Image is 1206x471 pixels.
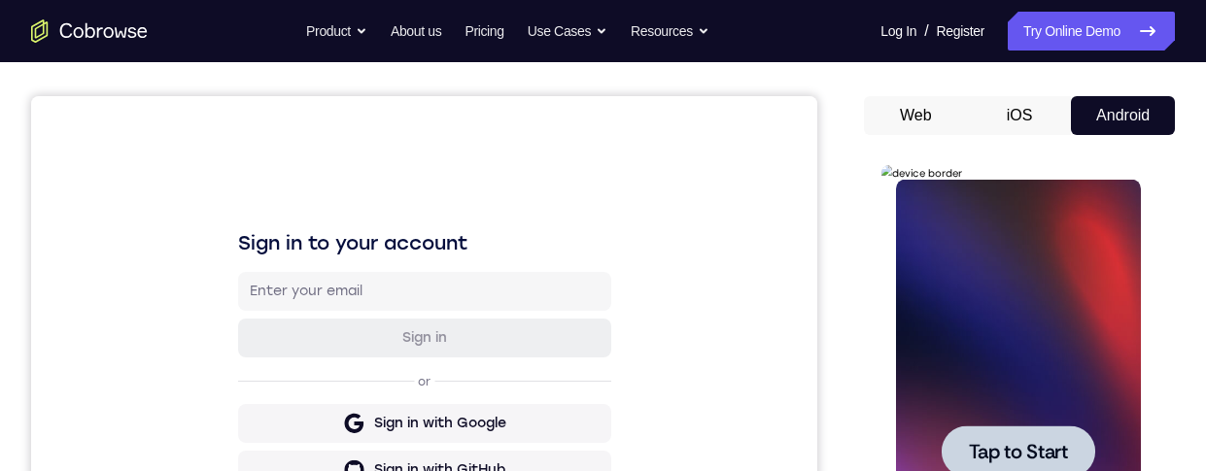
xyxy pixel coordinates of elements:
[60,260,214,312] button: Tap to Start
[306,12,367,50] button: Product
[1071,96,1175,135] button: Android
[343,318,475,337] div: Sign in with Google
[864,96,968,135] button: Web
[880,12,916,50] a: Log In
[31,19,148,43] a: Go to the home page
[631,12,709,50] button: Resources
[937,12,984,50] a: Register
[207,222,580,261] button: Sign in
[207,354,580,393] button: Sign in with GitHub
[219,185,569,205] input: Enter your email
[924,19,928,43] span: /
[528,12,607,50] button: Use Cases
[207,308,580,347] button: Sign in with Google
[207,133,580,160] h1: Sign in to your account
[87,277,187,296] span: Tap to Start
[207,401,580,440] button: Sign in with Intercom
[383,278,403,293] p: or
[968,96,1072,135] button: iOS
[335,411,482,430] div: Sign in with Intercom
[1008,12,1175,50] a: Try Online Demo
[391,12,441,50] a: About us
[343,364,474,384] div: Sign in with GitHub
[465,12,503,50] a: Pricing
